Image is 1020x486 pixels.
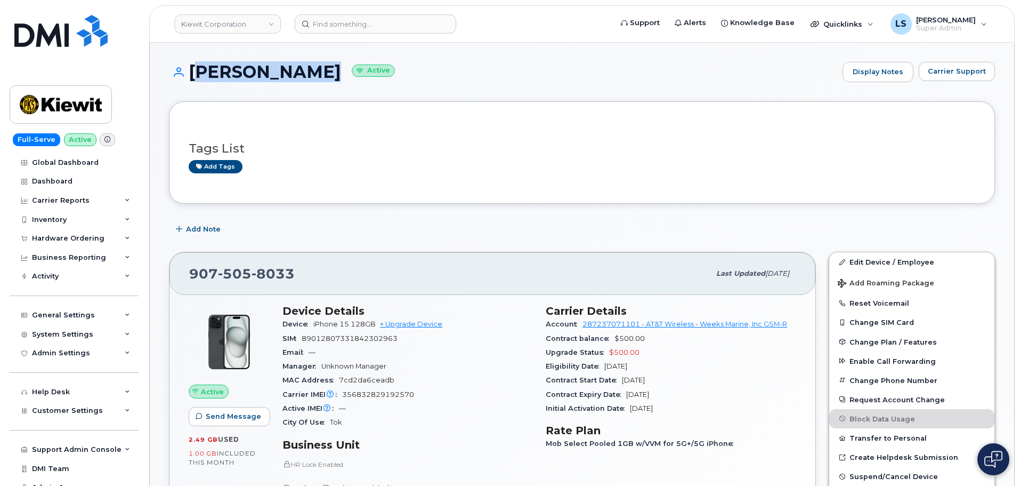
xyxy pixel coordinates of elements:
[829,428,994,448] button: Transfer to Personal
[546,348,609,356] span: Upgrade Status
[282,320,313,328] span: Device
[614,334,645,342] span: $500.00
[829,371,994,390] button: Change Phone Number
[252,266,295,282] span: 8033
[302,334,398,342] span: 89012807331842302963
[339,404,346,412] span: —
[282,334,302,342] span: SIM
[546,404,630,412] span: Initial Activation Date
[380,320,442,328] a: + Upgrade Device
[829,409,994,428] button: Block Data Usage
[282,305,533,317] h3: Device Details
[928,66,986,76] span: Carrier Support
[169,62,837,81] h1: [PERSON_NAME]
[352,65,395,77] small: Active
[169,220,230,239] button: Add Note
[582,320,787,328] a: 287237071101 - AT&T Wireless - Weeks Marine, Inc GSM-R
[604,362,627,370] span: [DATE]
[282,348,309,356] span: Email
[626,391,649,399] span: [DATE]
[282,418,330,426] span: City Of Use
[282,460,533,469] p: HR Lock Enabled
[189,142,975,155] h3: Tags List
[339,376,394,384] span: 7cd2da6ceadb
[282,391,342,399] span: Carrier IMEI
[206,411,261,421] span: Send Message
[765,269,789,277] span: [DATE]
[282,439,533,451] h3: Business Unit
[849,473,938,481] span: Suspend/Cancel Device
[829,352,994,371] button: Enable Call Forwarding
[609,348,639,356] span: $500.00
[546,362,604,370] span: Eligibility Date
[546,320,582,328] span: Account
[829,293,994,313] button: Reset Voicemail
[829,390,994,409] button: Request Account Change
[218,435,239,443] span: used
[546,424,796,437] h3: Rate Plan
[282,362,321,370] span: Manager
[829,467,994,486] button: Suspend/Cancel Device
[630,404,653,412] span: [DATE]
[843,62,913,82] a: Display Notes
[546,391,626,399] span: Contract Expiry Date
[829,332,994,352] button: Change Plan / Features
[189,449,256,467] span: included this month
[838,279,934,289] span: Add Roaming Package
[189,450,217,457] span: 1.00 GB
[546,305,796,317] h3: Carrier Details
[829,448,994,467] a: Create Helpdesk Submission
[716,269,765,277] span: Last updated
[189,436,218,443] span: 2.49 GB
[984,451,1002,468] img: Open chat
[330,418,342,426] span: Tok
[309,348,315,356] span: —
[313,320,376,328] span: iPhone 15 128GB
[829,252,994,272] a: Edit Device / Employee
[197,310,261,374] img: iPhone_15_Black.png
[342,391,414,399] span: 356832829192570
[546,440,739,448] span: Mob Select Pooled 1GB w/VVM for 5G+/5G iPhone
[189,160,242,173] a: Add tags
[201,387,224,397] span: Active
[189,266,295,282] span: 907
[622,376,645,384] span: [DATE]
[829,272,994,293] button: Add Roaming Package
[282,404,339,412] span: Active IMEI
[829,313,994,332] button: Change SIM Card
[189,407,270,426] button: Send Message
[282,376,339,384] span: MAC Address
[186,224,221,234] span: Add Note
[546,334,614,342] span: Contract balance
[218,266,252,282] span: 505
[849,338,937,346] span: Change Plan / Features
[919,62,995,81] button: Carrier Support
[546,376,622,384] span: Contract Start Date
[849,357,936,365] span: Enable Call Forwarding
[321,362,386,370] span: Unknown Manager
